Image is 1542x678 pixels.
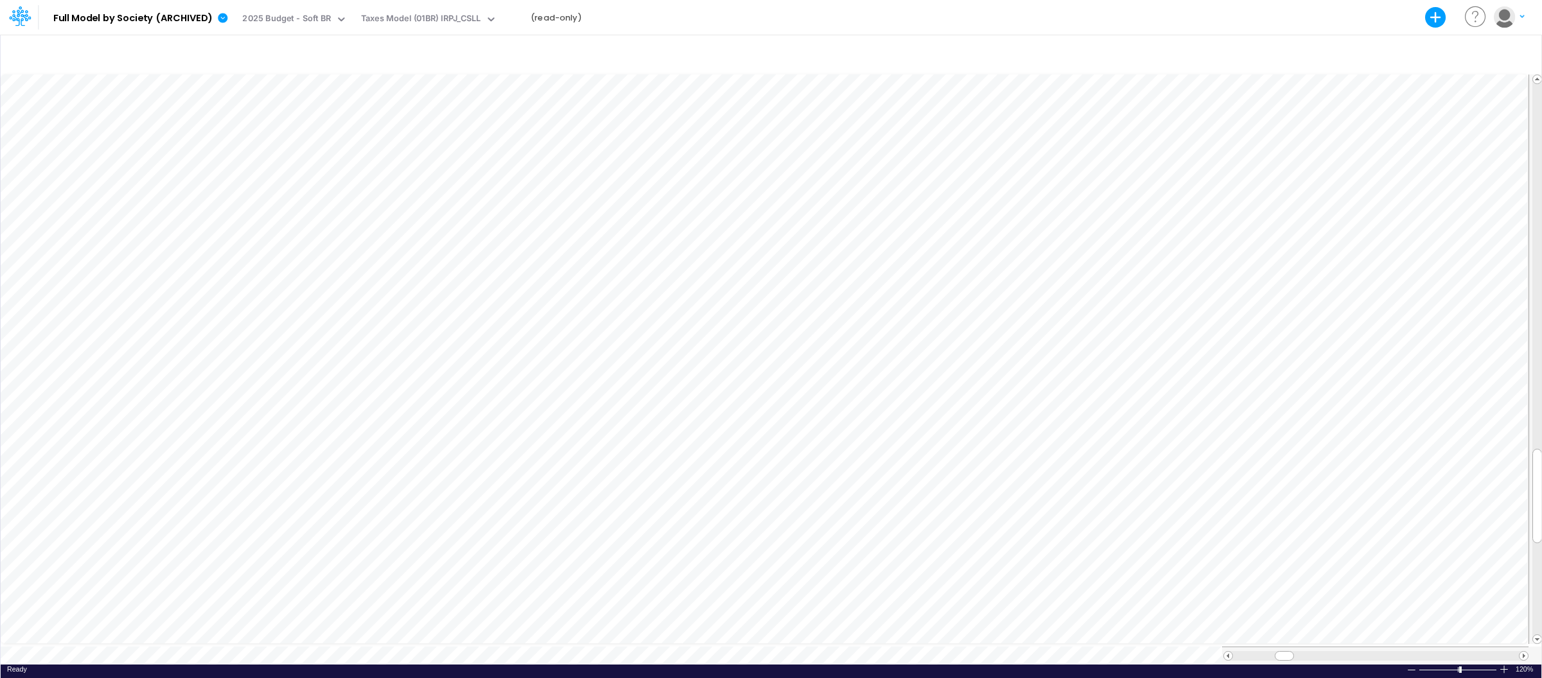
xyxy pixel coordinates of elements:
[1499,665,1509,674] div: Zoom In
[1419,665,1499,674] div: Zoom
[1406,665,1417,675] div: Zoom Out
[1516,665,1535,674] div: Zoom level
[531,12,581,23] b: (read-only)
[53,13,212,24] b: Full Model by Society (ARCHIVED)
[7,665,27,674] div: In Ready mode
[242,12,331,27] div: 2025 Budget - Soft BR
[7,665,27,673] span: Ready
[1516,665,1535,674] span: 120%
[1459,666,1462,673] div: Zoom
[361,12,481,27] div: Taxes Model (01BR) IRPJ_CSLL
